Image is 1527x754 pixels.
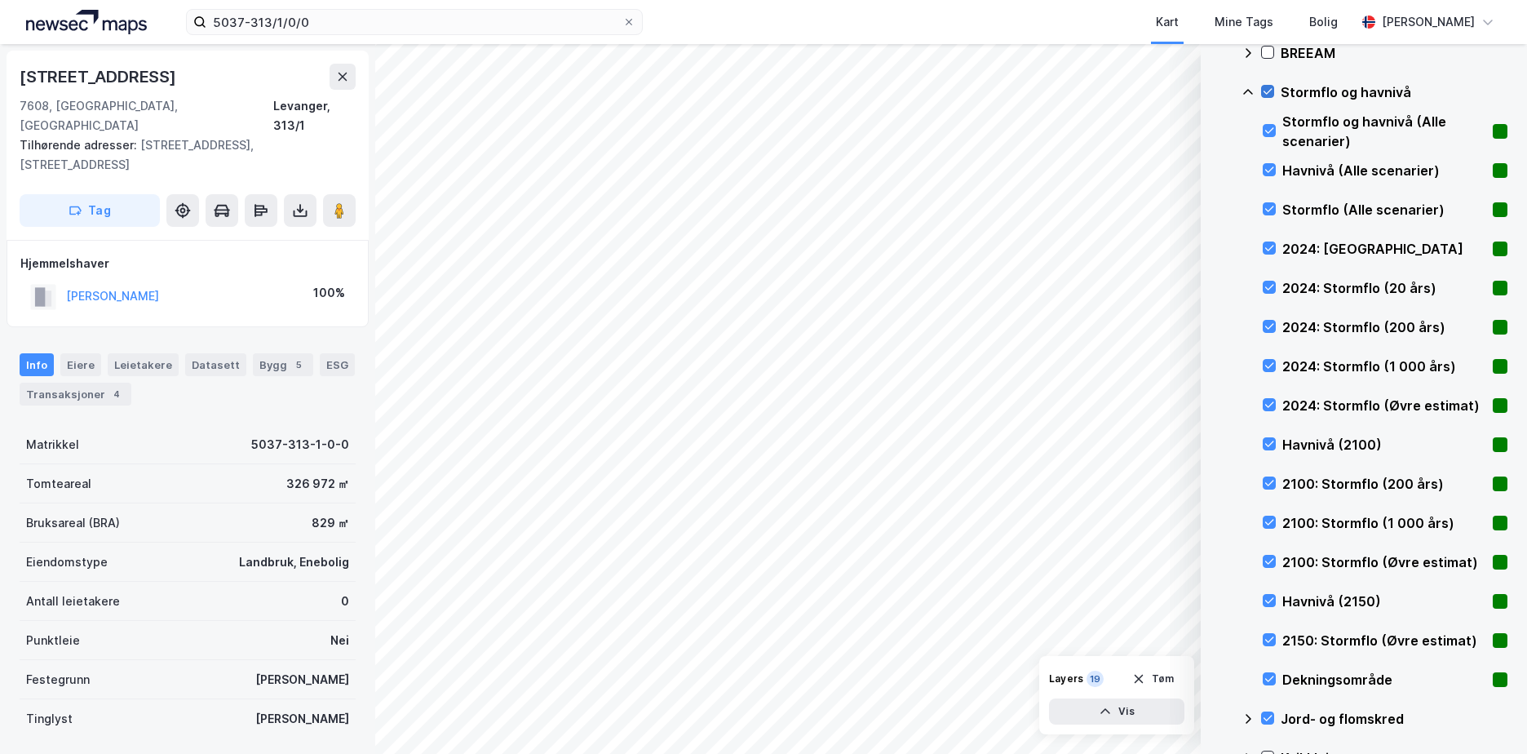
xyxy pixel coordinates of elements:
div: 326 972 ㎡ [286,474,349,494]
div: Dekningsområde [1282,670,1486,690]
div: Tinglyst [26,709,73,729]
div: Stormflo og havnivå [1281,82,1507,102]
div: Eiendomstype [26,552,108,572]
iframe: Chat Widget [1445,676,1527,754]
button: Tag [20,194,160,227]
div: [PERSON_NAME] [255,670,349,690]
div: 2024: Stormflo (1 000 års) [1282,357,1486,376]
div: 2100: Stormflo (Øvre estimat) [1282,552,1486,572]
img: logo.a4113a55bc3d86da70a041830d287a7e.svg [26,10,147,34]
div: 19 [1087,671,1104,687]
div: Bygg [253,353,313,376]
input: Søk på adresse, matrikkel, gårdeiere, leietakere eller personer [206,10,622,34]
div: Stormflo og havnivå (Alle scenarier) [1282,112,1486,151]
div: ESG [320,353,355,376]
div: Kart [1156,12,1179,32]
div: Jord- og flomskred [1281,709,1507,729]
div: 7608, [GEOGRAPHIC_DATA], [GEOGRAPHIC_DATA] [20,96,273,135]
div: Eiere [60,353,101,376]
div: Tomteareal [26,474,91,494]
button: Tøm [1122,666,1184,692]
div: Datasett [185,353,246,376]
div: Bolig [1309,12,1338,32]
div: Nei [330,631,349,650]
div: 2024: Stormflo (200 års) [1282,317,1486,337]
div: Havnivå (Alle scenarier) [1282,161,1486,180]
div: 2024: [GEOGRAPHIC_DATA] [1282,239,1486,259]
div: Transaksjoner [20,383,131,406]
div: 5037-313-1-0-0 [251,435,349,455]
div: Bruksareal (BRA) [26,513,120,533]
div: BREEAM [1281,43,1507,63]
div: Stormflo (Alle scenarier) [1282,200,1486,220]
div: 100% [313,283,345,303]
div: 829 ㎡ [312,513,349,533]
div: Info [20,353,54,376]
div: Leietakere [108,353,179,376]
div: Festegrunn [26,670,90,690]
div: Levanger, 313/1 [273,96,356,135]
button: Vis [1049,699,1184,725]
div: Matrikkel [26,435,79,455]
div: 5 [290,357,307,373]
div: Hjemmelshaver [20,254,355,273]
div: 4 [108,386,125,402]
div: 2100: Stormflo (1 000 års) [1282,513,1486,533]
div: 2024: Stormflo (20 års) [1282,278,1486,298]
div: 2100: Stormflo (200 års) [1282,474,1486,494]
div: Punktleie [26,631,80,650]
div: 2150: Stormflo (Øvre estimat) [1282,631,1486,650]
div: 0 [341,592,349,611]
div: [STREET_ADDRESS] [20,64,179,90]
div: [PERSON_NAME] [255,709,349,729]
div: Landbruk, Enebolig [239,552,349,572]
span: Tilhørende adresser: [20,138,140,152]
div: Havnivå (2100) [1282,435,1486,455]
div: [STREET_ADDRESS], [STREET_ADDRESS] [20,135,343,175]
div: [PERSON_NAME] [1382,12,1475,32]
div: 2024: Stormflo (Øvre estimat) [1282,396,1486,415]
div: Havnivå (2150) [1282,592,1486,611]
div: Mine Tags [1215,12,1273,32]
div: Layers [1049,672,1083,685]
div: Antall leietakere [26,592,120,611]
